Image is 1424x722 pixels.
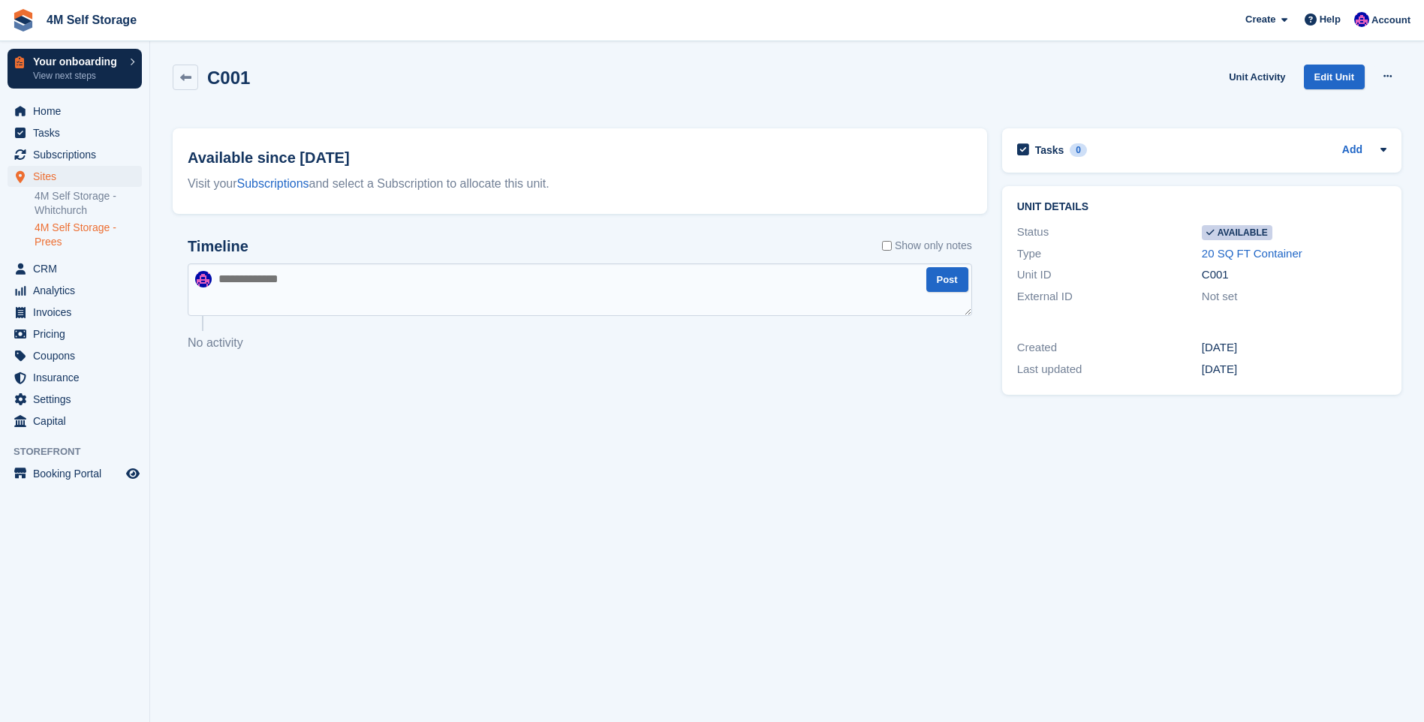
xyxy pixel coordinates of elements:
[882,238,972,254] label: Show only notes
[12,9,35,32] img: stora-icon-8386f47178a22dfd0bd8f6a31ec36ba5ce8667c1dd55bd0f319d3a0aa187defe.svg
[8,345,142,366] a: menu
[33,144,123,165] span: Subscriptions
[1202,339,1386,356] div: [DATE]
[35,221,142,249] a: 4M Self Storage - Prees
[195,271,212,287] img: Pete Clutton
[8,101,142,122] a: menu
[8,302,142,323] a: menu
[1320,12,1341,27] span: Help
[8,144,142,165] a: menu
[8,122,142,143] a: menu
[33,166,123,187] span: Sites
[1017,266,1202,284] div: Unit ID
[33,323,123,344] span: Pricing
[1342,142,1362,159] a: Add
[1202,266,1386,284] div: C001
[1304,65,1365,89] a: Edit Unit
[33,280,123,301] span: Analytics
[1202,247,1302,260] a: 20 SQ FT Container
[926,267,968,292] button: Post
[188,175,972,193] div: Visit your and select a Subscription to allocate this unit.
[33,367,123,388] span: Insurance
[33,101,123,122] span: Home
[14,444,149,459] span: Storefront
[188,238,248,255] h2: Timeline
[33,345,123,366] span: Coupons
[8,463,142,484] a: menu
[1354,12,1369,27] img: Pete Clutton
[33,411,123,432] span: Capital
[882,238,892,254] input: Show only notes
[8,258,142,279] a: menu
[35,189,142,218] a: 4M Self Storage - Whitchurch
[207,68,250,88] h2: C001
[33,463,123,484] span: Booking Portal
[1070,143,1087,157] div: 0
[1017,339,1202,356] div: Created
[8,280,142,301] a: menu
[33,258,123,279] span: CRM
[124,465,142,483] a: Preview store
[33,56,122,67] p: Your onboarding
[237,177,309,190] a: Subscriptions
[33,389,123,410] span: Settings
[8,323,142,344] a: menu
[188,146,972,169] h2: Available since [DATE]
[8,389,142,410] a: menu
[1017,288,1202,305] div: External ID
[188,334,972,352] p: No activity
[1017,361,1202,378] div: Last updated
[1371,13,1410,28] span: Account
[1223,65,1291,89] a: Unit Activity
[41,8,143,32] a: 4M Self Storage
[33,302,123,323] span: Invoices
[1017,224,1202,241] div: Status
[1017,201,1386,213] h2: Unit details
[33,69,122,83] p: View next steps
[8,367,142,388] a: menu
[1245,12,1275,27] span: Create
[1202,361,1386,378] div: [DATE]
[8,49,142,89] a: Your onboarding View next steps
[8,411,142,432] a: menu
[1202,288,1386,305] div: Not set
[1017,245,1202,263] div: Type
[1035,143,1064,157] h2: Tasks
[8,166,142,187] a: menu
[1202,225,1272,240] span: Available
[33,122,123,143] span: Tasks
